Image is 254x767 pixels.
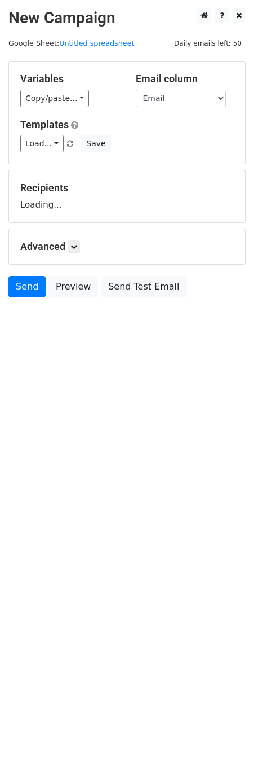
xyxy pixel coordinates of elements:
h5: Recipients [20,182,234,194]
small: Google Sheet: [8,39,135,47]
a: Untitled spreadsheet [59,39,134,47]
a: Daily emails left: 50 [170,39,246,47]
button: Save [81,135,110,152]
h5: Email column [136,73,234,85]
a: Preview [48,276,98,297]
h2: New Campaign [8,8,246,28]
span: Daily emails left: 50 [170,37,246,50]
a: Templates [20,119,69,130]
h5: Advanced [20,240,234,253]
a: Load... [20,135,64,152]
a: Send Test Email [101,276,186,297]
div: Loading... [20,182,234,211]
a: Send [8,276,46,297]
h5: Variables [20,73,119,85]
a: Copy/paste... [20,90,89,107]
